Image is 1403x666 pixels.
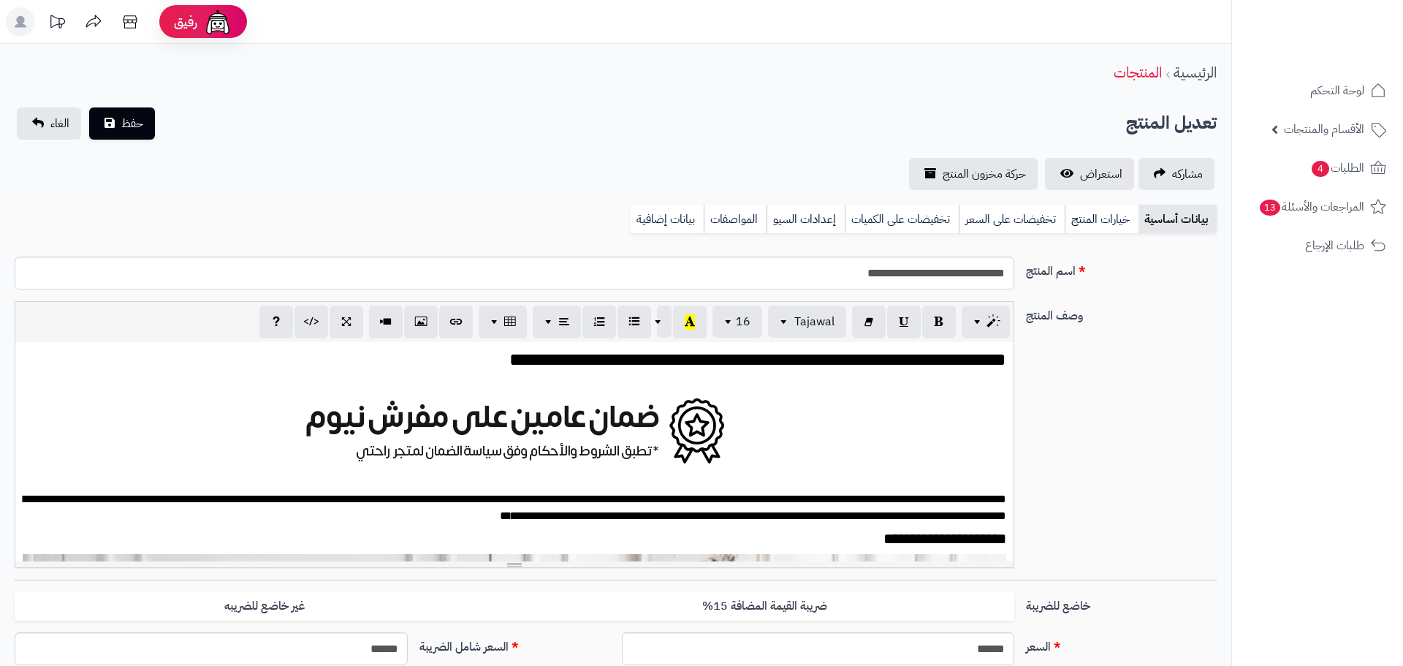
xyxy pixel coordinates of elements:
[1241,228,1394,263] a: طلبات الإرجاع
[1080,165,1122,183] span: استعراض
[1020,632,1223,656] label: السعر
[1241,189,1394,224] a: المراجعات والأسئلة13
[712,306,762,338] button: 16
[845,205,959,234] a: تخفيضات على الكميات
[1310,80,1364,101] span: لوحة التحكم
[1172,165,1203,183] span: مشاركه
[1260,200,1280,216] span: 13
[1126,108,1217,138] h2: تعديل المنتج
[736,313,750,330] span: 16
[414,632,616,656] label: السعر شامل الضريبة
[203,7,232,37] img: ai-face.png
[1020,257,1223,280] label: اسم المنتج
[943,165,1026,183] span: حركة مخزون المنتج
[909,158,1038,190] a: حركة مخزون المنتج
[1241,151,1394,186] a: الطلبات4
[768,306,846,338] button: Tajawal
[1284,119,1364,140] span: الأقسام والمنتجات
[1114,61,1162,83] a: المنتجات
[89,107,155,140] button: حفظ
[1174,61,1217,83] a: الرئيسية
[121,115,143,132] span: حفظ
[1310,158,1364,178] span: الطلبات
[1312,161,1329,177] span: 4
[514,591,1014,621] label: ضريبة القيمة المضافة 15%
[174,13,197,31] span: رفيق
[1305,235,1364,256] span: طلبات الإرجاع
[704,205,767,234] a: المواصفات
[1020,591,1223,615] label: خاضع للضريبة
[959,205,1065,234] a: تخفيضات على السعر
[794,313,834,330] span: Tajawal
[1138,205,1217,234] a: بيانات أساسية
[1020,301,1223,325] label: وصف المنتج
[767,205,845,234] a: إعدادات السيو
[39,7,75,40] a: تحديثات المنصة
[1045,158,1134,190] a: استعراض
[17,107,81,140] a: الغاء
[631,205,704,234] a: بيانات إضافية
[1065,205,1138,234] a: خيارات المنتج
[50,115,69,132] span: الغاء
[1258,197,1364,217] span: المراجعات والأسئلة
[15,591,514,621] label: غير خاضع للضريبه
[1138,158,1214,190] a: مشاركه
[1241,73,1394,108] a: لوحة التحكم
